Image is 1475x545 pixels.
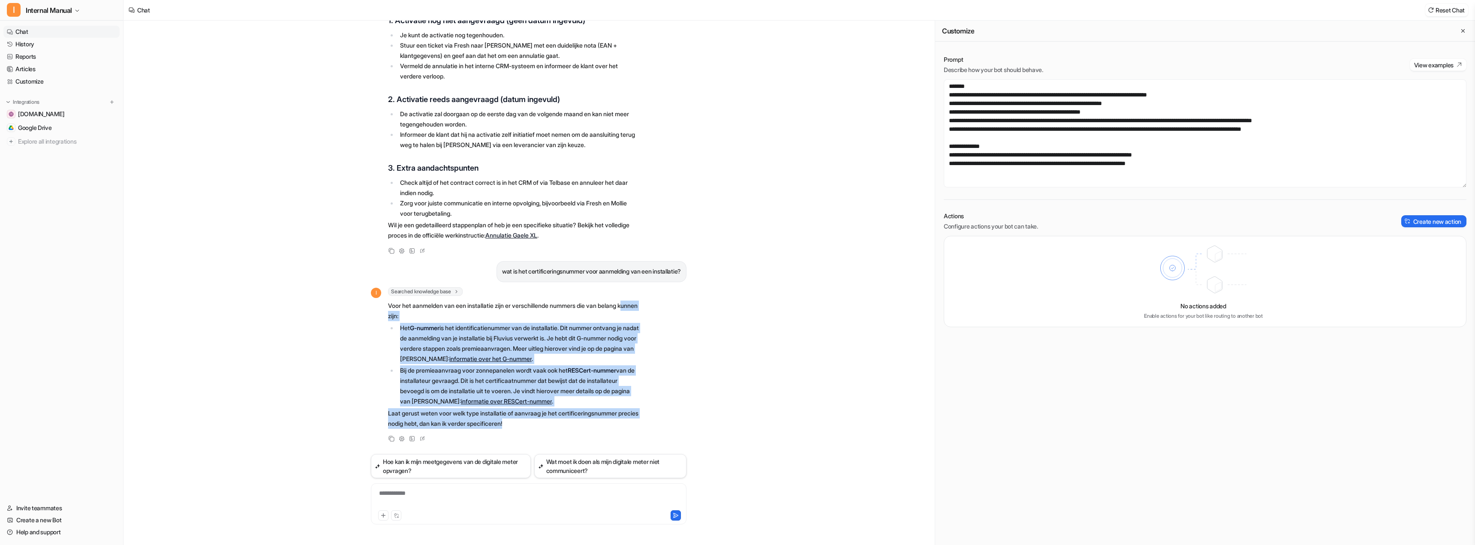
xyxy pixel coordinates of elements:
[7,3,21,17] span: I
[26,4,72,16] span: Internal Manual
[3,108,120,120] a: www.fluvius.be[DOMAIN_NAME]
[3,122,120,134] a: Google DriveGoogle Drive
[485,232,537,239] a: Annulatie Gaele XL
[397,178,639,198] li: Check altijd of het contract correct is in het CRM of via Telbase en annuleer het daar indien nodig.
[1144,312,1263,320] p: Enable actions for your bot like routing to another bot
[3,502,120,514] a: Invite teammates
[397,61,639,81] li: Vermeld de annulatie in het interne CRM-systeem en informeer de klant over het verdere verloop.
[944,222,1038,231] p: Configure actions your bot can take.
[568,367,616,374] strong: RESCert-nummer
[388,162,639,174] h3: 3. Extra aandachtspunten
[9,125,14,130] img: Google Drive
[449,355,532,362] a: informatie over het G-nummer
[942,27,974,35] h2: Customize
[5,99,11,105] img: expand menu
[1425,4,1468,16] button: Reset Chat
[1410,59,1466,71] button: View examples
[397,129,639,150] li: Informeer de klant dat hij na activatie zelf initiatief moet nemen om de aansluiting terug weg te...
[1405,218,1411,224] img: create-action-icon.svg
[137,6,150,15] div: Chat
[461,397,552,405] a: informatie over RESCert-nummer
[9,111,14,117] img: www.fluvius.be
[371,288,381,298] span: I
[18,110,64,118] span: [DOMAIN_NAME]
[3,63,120,75] a: Articles
[3,51,120,63] a: Reports
[1180,301,1226,310] p: No actions added
[388,287,463,296] span: Searched knowledge base
[1458,26,1468,36] button: Close flyout
[410,324,439,331] strong: G-nummer
[3,135,120,148] a: Explore all integrations
[397,30,639,40] li: Je kunt de activatie nog tegenhouden.
[3,26,120,38] a: Chat
[388,301,639,321] p: Voor het aanmelden van een installatie zijn er verschillende nummers die van belang kunnen zijn:
[944,55,1043,64] p: Prompt
[13,99,39,105] p: Integrations
[18,123,52,132] span: Google Drive
[18,135,116,148] span: Explore all integrations
[944,66,1043,74] p: Describe how your bot should behave.
[3,38,120,50] a: History
[371,454,531,478] button: Hoe kan ik mijn meetgegevens van de digitale meter opvragen?
[3,514,120,526] a: Create a new Bot
[388,93,639,105] h3: 2. Activatie reeds aangevraagd (datum ingevuld)
[944,212,1038,220] p: Actions
[397,198,639,219] li: Zorg voor juiste communicatie en interne opvolging, bijvoorbeeld via Fresh en Mollie voor terugbe...
[400,365,639,406] p: Bij de premieaanvraag voor zonnepanelen wordt vaak ook het van de installateur gevraagd. Dit is h...
[7,137,15,146] img: explore all integrations
[388,220,639,241] p: Wil je een gedetailleerd stappenplan of heb je een specifieke situatie? Bekijk het volledige proc...
[502,266,681,277] p: wat is het certificeringsnummer voor aanmelding van een installatie?
[3,75,120,87] a: Customize
[534,454,686,478] button: Wat moet ik doen als mijn digitale meter niet communiceert?
[1401,215,1466,227] button: Create new action
[3,526,120,538] a: Help and support
[400,323,639,364] p: Het is het identificatienummer van de installatie. Dit nummer ontvang je nadat de aanmelding van ...
[109,99,115,105] img: menu_add.svg
[397,40,639,61] li: Stuur een ticket via Fresh naar [PERSON_NAME] met een duidelijke nota (EAN + klantgegevens) en ge...
[3,98,42,106] button: Integrations
[388,408,639,429] p: Laat gerust weten voor welk type installatie of aanvraag je het certificeringsnummer precies nodi...
[1428,7,1434,13] img: reset
[397,109,639,129] li: De activatie zal doorgaan op de eerste dag van de volgende maand en kan niet meer tegengehouden w...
